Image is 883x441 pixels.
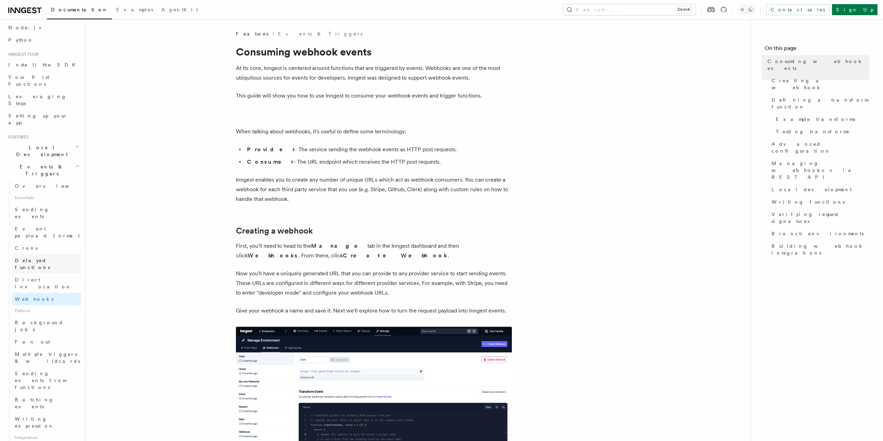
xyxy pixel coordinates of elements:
span: Documentation [51,7,108,12]
span: Writing functions [772,198,845,205]
span: Sending events from functions [15,371,66,390]
a: Background jobs [12,316,81,336]
span: Writing expression [15,416,54,429]
span: Features [236,30,268,37]
li: - The URL endpoint which receives the HTTP post requests. [245,157,512,167]
a: Multiple triggers & wildcards [12,348,81,367]
span: Defining a transform function [772,96,869,110]
a: Batching events [12,393,81,413]
span: Direct invocation [15,277,71,289]
span: Local development [772,186,852,193]
a: Examples [112,2,157,19]
span: Delayed functions [15,258,50,270]
a: Local development [769,183,869,196]
strong: Provider [247,146,295,153]
a: Documentation [47,2,112,19]
span: Multiple triggers & wildcards [15,351,80,364]
a: Webhooks [12,293,81,305]
span: Consuming webhook events [767,58,869,72]
a: AgentKit [157,2,202,19]
span: Branch environments [772,230,864,237]
a: Creating a webhook [236,226,313,236]
span: Background jobs [15,320,63,332]
span: Python [8,37,33,43]
a: Event payload format [12,223,81,242]
strong: Consumer [247,158,294,165]
span: Examples [116,7,153,12]
a: Consuming webhook events [765,55,869,74]
span: Advanced configuration [772,141,869,154]
span: Fan out [15,339,50,345]
span: Sending events [15,207,49,219]
a: Managing webhooks via REST API [769,157,869,183]
strong: Manage [311,243,367,249]
span: Leveraging Steps [8,94,67,106]
span: Install the SDK [8,62,80,68]
span: Creating a webhook [772,77,869,91]
a: Verifying request signatures [769,208,869,227]
span: Example transforms [776,116,855,123]
a: Building webhook integrations [769,240,869,259]
a: Branch environments [769,227,869,240]
a: Overview [12,180,81,192]
p: Now you'll have a uniquely generated URL that you can provide to any provider service to start se... [236,269,512,298]
kbd: Ctrl+K [676,6,692,13]
p: Inngest enables you to create any number of unique URLs which act as webhook consumers. You can c... [236,175,512,204]
a: Sending events from functions [12,367,81,393]
span: Webhooks [15,296,53,302]
strong: Webhooks [248,252,298,259]
a: Node.js [6,21,81,34]
strong: Create Webhook [343,252,448,259]
a: Events & Triggers [278,30,363,37]
span: Essentials [12,192,81,203]
a: Sign Up [832,4,877,15]
span: Inngest tour [6,52,39,57]
span: Overview [15,183,86,189]
p: First, you'll need to head to the tab in the Inngest dashboard and then click . From there, click . [236,241,512,260]
a: Fan out [12,336,81,348]
span: Your first Functions [8,74,49,87]
a: Your first Functions [6,71,81,90]
a: Setting up your app [6,110,81,129]
a: Leveraging Steps [6,90,81,110]
a: Crons [12,242,81,254]
span: Managing webhooks via REST API [772,160,869,181]
a: Delayed functions [12,254,81,274]
a: Testing transforms [773,125,869,138]
a: Creating a webhook [769,74,869,94]
p: At its core, Inngest is centered around functions that are triggered by events. Webhooks are one ... [236,63,512,83]
li: - The service sending the webhook events as HTTP post requests. [245,145,512,154]
a: Advanced configuration [769,138,869,157]
a: Example transforms [773,113,869,125]
h4: On this page [765,44,869,55]
span: Event payload format [15,226,80,238]
a: Writing expression [12,413,81,432]
span: Crons [15,245,38,251]
button: Toggle dark mode [738,6,755,14]
span: Local Development [6,144,75,158]
a: Defining a transform function [769,94,869,113]
a: Direct invocation [12,274,81,293]
p: Give your webhook a name and save it. Next we'll explore how to turn the request payload into Inn... [236,306,512,316]
span: Features [6,134,29,140]
p: This guide will show you how to use Inngest to consume your webhook events and trigger functions. [236,91,512,101]
span: Verifying request signatures [772,211,869,225]
a: Writing functions [769,196,869,208]
button: Search...Ctrl+K [563,4,696,15]
span: Building webhook integrations [772,243,869,256]
button: Events & Triggers [6,161,81,180]
span: AgentKit [161,7,198,12]
span: Batching events [15,397,54,409]
span: Node.js [8,25,41,30]
a: Python [6,34,81,46]
h1: Consuming webhook events [236,45,512,58]
span: Patterns [12,305,81,316]
a: Contact sales [766,4,829,15]
span: Testing transforms [776,128,849,135]
button: Local Development [6,141,81,161]
a: Install the SDK [6,59,81,71]
span: Events & Triggers [6,163,75,177]
p: When talking about webhooks, it's useful to define some terminology: [236,127,512,136]
span: Setting up your app [8,113,68,125]
a: Sending events [12,203,81,223]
